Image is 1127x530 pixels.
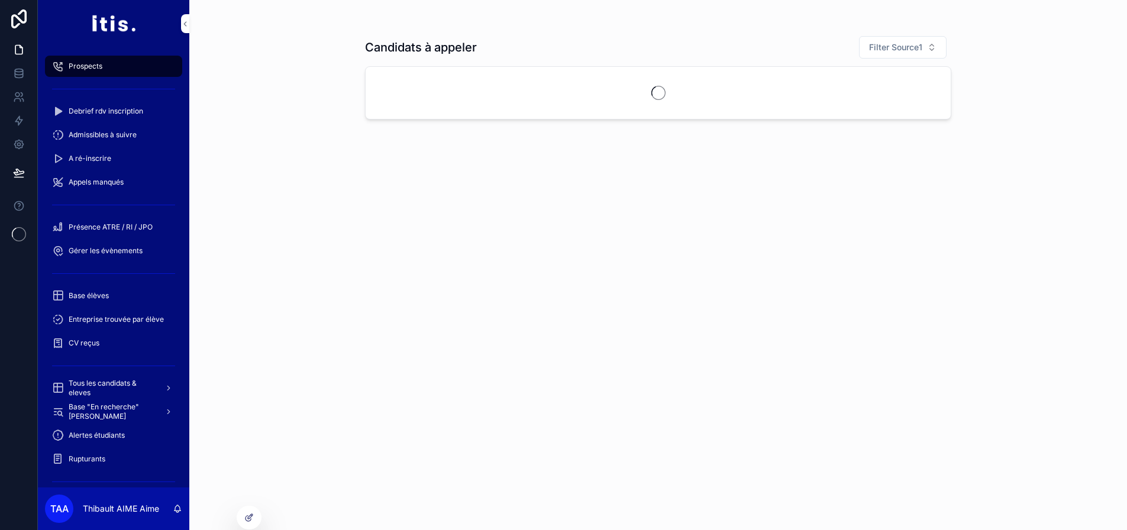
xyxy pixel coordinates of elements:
span: Gérer les évènements [69,246,143,256]
span: Base "En recherche" [PERSON_NAME] [69,402,155,421]
a: Gérer les évènements [45,240,182,261]
span: Filter Source1 [869,41,922,53]
a: Debrief rdv inscription [45,101,182,122]
span: CV reçus [69,338,99,348]
a: Admissibles à suivre [45,124,182,146]
span: Base élèves [69,291,109,300]
a: Tous les candidats & eleves [45,377,182,399]
a: Alertes étudiants [45,425,182,446]
span: Tous les candidats & eleves [69,379,155,397]
a: Présence ATRE / RI / JPO [45,216,182,238]
a: Base "En recherche" [PERSON_NAME] [45,401,182,422]
a: Entreprise trouvée par élève [45,309,182,330]
span: Alertes étudiants [69,431,125,440]
a: Base élèves [45,285,182,306]
a: Rupturants [45,448,182,470]
span: Rupturants [69,454,105,464]
span: Entreprise trouvée par élève [69,315,164,324]
a: CV reçus [45,332,182,354]
button: Select Button [859,36,947,59]
span: Appels manqués [69,177,124,187]
span: Debrief rdv inscription [69,106,143,116]
div: scrollable content [38,47,189,487]
span: Prospects [69,62,102,71]
span: A ré-inscrire [69,154,111,163]
a: Appels manqués [45,172,182,193]
p: Thibault AIME Aime [83,503,159,515]
span: TAA [50,502,69,516]
span: Présence ATRE / RI / JPO [69,222,153,232]
h1: Candidats à appeler [365,39,477,56]
span: Admissibles à suivre [69,130,137,140]
img: App logo [91,14,135,33]
a: A ré-inscrire [45,148,182,169]
a: Prospects [45,56,182,77]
